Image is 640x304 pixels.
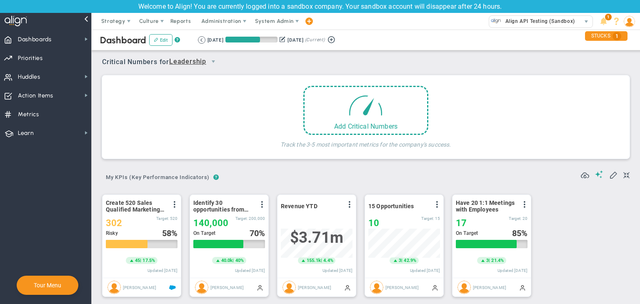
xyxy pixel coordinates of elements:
[585,31,627,41] div: STUCKS
[135,257,140,264] span: 45
[140,258,141,263] span: |
[323,258,333,263] span: 4.4%
[123,285,156,289] span: [PERSON_NAME]
[605,14,612,20] span: 1
[399,257,401,264] span: 3
[581,170,589,178] span: Refresh Data
[101,18,125,24] span: Strategy
[522,216,527,221] span: 20
[512,228,521,238] span: 85
[404,258,416,263] span: 42.9%
[257,284,263,291] span: Manually Updated
[250,229,265,238] div: %
[210,285,244,289] span: [PERSON_NAME]
[609,170,617,179] span: Edit My KPIs
[232,258,234,263] span: |
[456,199,516,213] span: Have 20 1:1 Meetings with Employees
[612,32,621,40] span: 1
[385,285,419,289] span: [PERSON_NAME]
[322,268,352,273] span: Updated [DATE]
[519,284,526,291] span: Manually Updated
[435,216,440,221] span: 15
[235,216,248,221] span: Target:
[595,170,603,178] span: Suggestions (AI Feature)
[610,13,623,30] li: Help & Frequently Asked Questions (FAQ)
[370,281,383,294] img: Sudhir Dakshinamurthy
[489,258,490,263] span: |
[18,106,39,123] span: Metrics
[281,203,317,209] span: Revenue YTD
[221,257,233,264] span: 40.0k
[106,218,122,228] span: 302
[166,13,195,30] span: Reports
[491,16,501,26] img: 33447.Company.photo
[512,229,528,238] div: %
[106,230,118,236] span: Risky
[193,199,254,213] span: Identify 30 opportunities from SmithCo resulting in $200K new sales
[250,228,259,238] span: 70
[18,68,40,86] span: Huddles
[139,18,159,24] span: Culture
[225,37,277,42] div: Period Progress: 66% Day 60 of 90 with 30 remaining.
[410,268,440,273] span: Updated [DATE]
[169,57,206,67] span: Leadership
[170,216,177,221] span: 520
[156,216,169,221] span: Target:
[432,284,438,291] span: Manually Updated
[207,36,223,44] div: [DATE]
[624,16,635,27] img: 64089.Person.photo
[305,122,427,130] div: Add Critical Numbers
[18,50,43,67] span: Priorities
[18,31,52,48] span: Dashboards
[344,284,351,291] span: Manually Updated
[473,285,506,289] span: [PERSON_NAME]
[206,55,220,69] span: select
[368,218,379,228] span: 10
[421,216,434,221] span: Target:
[255,18,294,24] span: System Admin
[198,36,205,44] button: Go to previous period
[147,268,177,273] span: Updated [DATE]
[497,268,527,273] span: Updated [DATE]
[100,35,146,46] span: Dashboard
[305,36,325,44] span: (Current)
[491,258,504,263] span: 21.4%
[195,281,208,294] img: Sudhir Dakshinamurthy
[18,125,34,142] span: Learn
[106,199,166,213] span: Create 520 Sales Qualified Marketing Leads
[18,87,53,105] span: Action Items
[509,216,521,221] span: Target:
[501,16,575,27] span: Align API Testing (Sandbox)
[287,36,303,44] div: [DATE]
[169,284,176,291] span: Salesforce Enabled<br ></span>Sandbox: Quarterly Leads and Opportunities
[142,258,155,263] span: 17.5%
[456,218,467,228] span: 17
[102,171,213,184] span: My KPIs (Key Performance Indicators)
[162,228,171,238] span: 58
[31,282,64,289] button: Tour Menu
[280,135,451,148] h4: Track the 3-5 most important metrics for the company's success.
[235,258,244,263] span: 40%
[249,216,265,221] span: 200,000
[149,34,172,46] button: Edit
[282,281,296,294] img: Sudhir Dakshinamurthy
[235,268,265,273] span: Updated [DATE]
[193,230,215,236] span: On Target
[193,218,228,228] span: 140,000
[580,16,592,27] span: select
[102,55,222,70] span: Critical Numbers for
[368,203,414,209] span: 15 Opportunities
[457,281,471,294] img: Sudhir Dakshinamurthy
[597,13,610,30] li: Announcements
[290,229,343,247] span: $3,707,282
[321,258,322,263] span: |
[102,171,213,185] button: My KPIs (Key Performance Indicators)
[456,230,478,236] span: On Target
[201,18,241,24] span: Administration
[486,257,489,264] span: 3
[298,285,331,289] span: [PERSON_NAME]
[307,257,321,264] span: 155.1k
[107,281,121,294] img: Sudhir Dakshinamurthy
[401,258,402,263] span: |
[162,229,178,238] div: %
